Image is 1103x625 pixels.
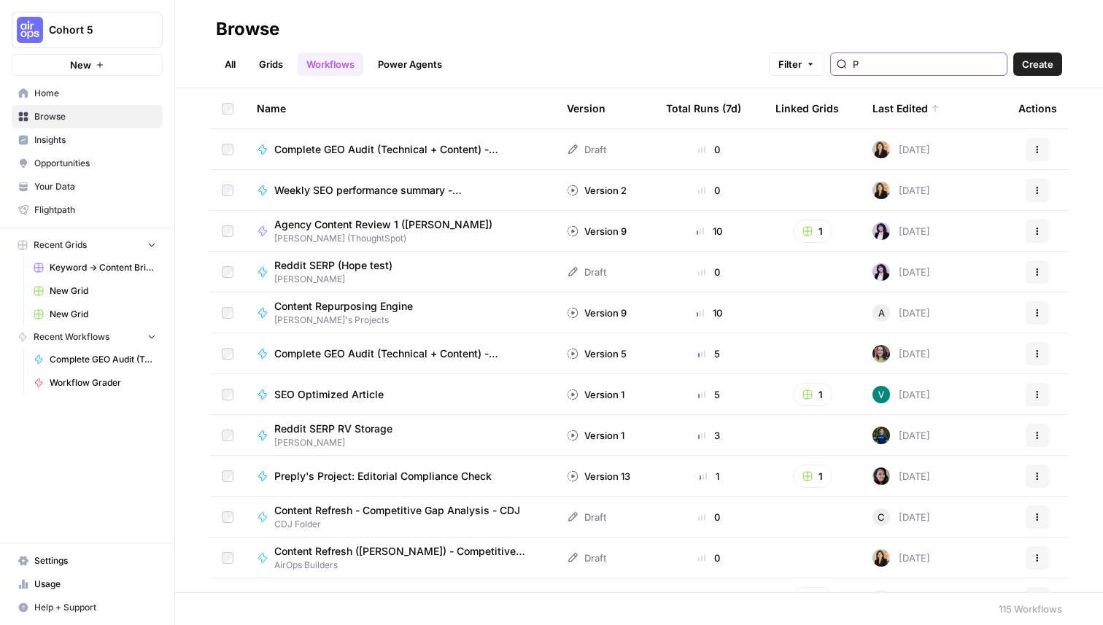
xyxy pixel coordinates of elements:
[567,551,606,565] div: Draft
[27,256,163,279] a: Keyword -> Content Brief -> Article
[274,436,404,449] span: [PERSON_NAME]
[257,422,543,449] a: Reddit SERP RV Storage[PERSON_NAME]
[878,510,885,524] span: C
[50,284,156,298] span: New Grid
[12,175,163,198] a: Your Data
[34,554,156,567] span: Settings
[34,203,156,217] span: Flightpath
[50,376,156,389] span: Workflow Grader
[872,427,890,444] img: 68soq3pkptmntqpesssmmm5ejrlv
[666,551,752,565] div: 0
[793,383,832,406] button: 1
[34,110,156,123] span: Browse
[872,182,890,199] img: 9adtco2634y8we5lvor7ugv46f1l
[567,142,606,157] div: Draft
[793,465,832,488] button: 1
[274,591,499,606] span: Check LLM Brand Visibility for PAA Questions
[567,428,624,443] div: Version 1
[878,591,885,606] span: C
[567,88,605,128] div: Version
[567,306,627,320] div: Version 9
[12,128,163,152] a: Insights
[872,386,890,403] img: 935t5o3ujyg5cl1tvksx6hltjbvk
[274,232,504,245] span: [PERSON_NAME] (ThoughtSpot)
[274,503,520,518] span: Content Refresh - Competitive Gap Analysis - CDJ
[274,346,532,361] span: Complete GEO Audit (Technical + Content) - [PERSON_NAME]
[567,591,627,606] div: Version 4
[12,234,163,256] button: Recent Grids
[666,387,752,402] div: 5
[666,591,752,606] div: 5.21k
[567,224,627,238] div: Version 9
[872,427,930,444] div: [DATE]
[666,306,752,320] div: 10
[274,422,392,436] span: Reddit SERP RV Storage
[34,238,87,252] span: Recent Grids
[775,88,839,128] div: Linked Grids
[70,58,91,72] span: New
[27,279,163,303] a: New Grid
[274,142,532,157] span: Complete GEO Audit (Technical + Content) - [PERSON_NAME]
[666,428,752,443] div: 3
[666,183,752,198] div: 0
[216,53,244,76] a: All
[257,258,543,286] a: Reddit SERP (Hope test)[PERSON_NAME]
[872,590,930,607] div: [DATE]
[12,152,163,175] a: Opportunities
[567,265,606,279] div: Draft
[1018,88,1057,128] div: Actions
[274,299,413,314] span: Content Repurposing Engine
[567,510,606,524] div: Draft
[12,572,163,596] a: Usage
[27,348,163,371] a: Complete GEO Audit (Technical + Content) - [PERSON_NAME]
[1022,57,1053,71] span: Create
[793,587,832,610] button: 1
[34,180,156,193] span: Your Data
[666,88,741,128] div: Total Runs (7d)
[872,141,930,158] div: [DATE]
[872,508,930,526] div: [DATE]
[872,141,890,158] img: 9adtco2634y8we5lvor7ugv46f1l
[257,88,543,128] div: Name
[274,217,492,232] span: Agency Content Review 1 ([PERSON_NAME])
[666,510,752,524] div: 0
[257,469,543,484] a: Preply's Project: Editorial Compliance Check
[274,314,425,327] span: [PERSON_NAME]'s Projects
[872,182,930,199] div: [DATE]
[12,596,163,619] button: Help + Support
[1013,53,1062,76] button: Create
[878,306,885,320] span: A
[257,346,543,361] a: Complete GEO Audit (Technical + Content) - [PERSON_NAME]
[257,183,543,198] a: Weekly SEO performance summary - [PERSON_NAME]
[872,467,930,485] div: [DATE]
[872,263,890,281] img: tzasfqpy46zz9dbmxk44r2ls5vap
[872,345,890,362] img: e6jku8bei7w65twbz9tngar3gsjq
[769,53,824,76] button: Filter
[216,18,279,41] div: Browse
[274,559,543,572] span: AirOps Builders
[872,88,940,128] div: Last Edited
[369,53,451,76] a: Power Agents
[50,261,156,274] span: Keyword -> Content Brief -> Article
[34,133,156,147] span: Insights
[274,469,492,484] span: Preply's Project: Editorial Compliance Check
[567,346,627,361] div: Version 5
[274,544,532,559] span: Content Refresh ([PERSON_NAME]) - Competitive Gap Analysis
[17,17,43,43] img: Cohort 5 Logo
[567,387,624,402] div: Version 1
[298,53,363,76] a: Workflows
[12,198,163,222] a: Flightpath
[257,544,543,572] a: Content Refresh ([PERSON_NAME]) - Competitive Gap AnalysisAirOps Builders
[50,353,156,366] span: Complete GEO Audit (Technical + Content) - [PERSON_NAME]
[12,82,163,105] a: Home
[50,308,156,321] span: New Grid
[666,224,752,238] div: 10
[34,157,156,170] span: Opportunities
[34,578,156,591] span: Usage
[666,469,752,484] div: 1
[12,54,163,76] button: New
[853,57,1001,71] input: Search
[999,602,1062,616] div: 115 Workflows
[872,549,930,567] div: [DATE]
[12,12,163,48] button: Workspace: Cohort 5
